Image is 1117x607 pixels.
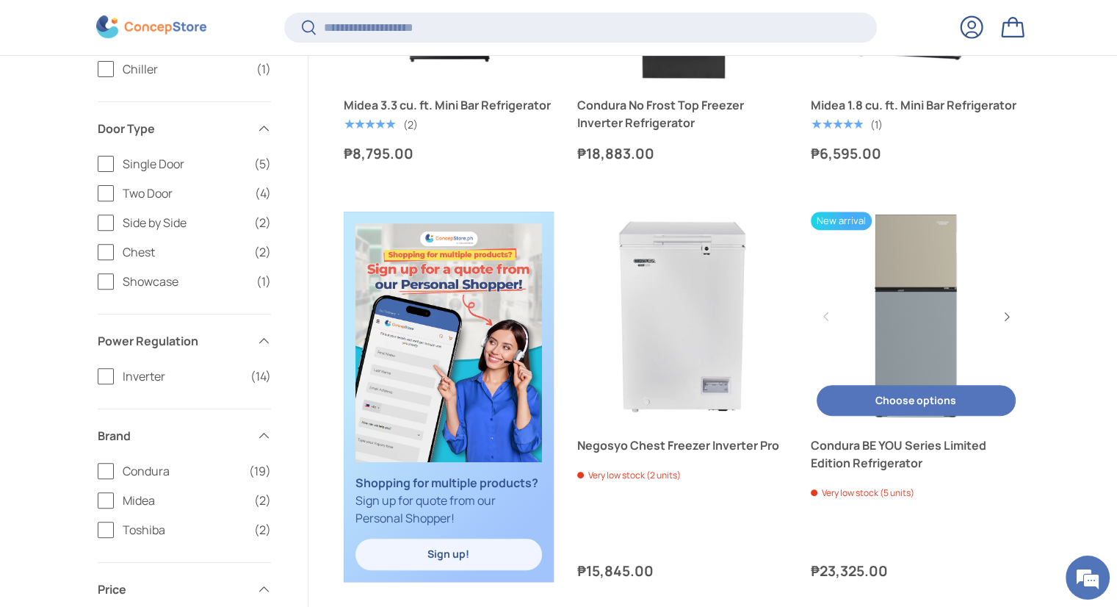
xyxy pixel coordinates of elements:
em: Submit [215,453,267,473]
summary: Brand [98,409,271,462]
a: Midea 3.3 cu. ft. Mini Bar Refrigerator [344,96,554,114]
a: Sign up! [355,539,542,570]
div: Leave a message [76,82,247,101]
a: Condura No Frost Top Freezer Inverter Refrigerator [577,96,787,132]
span: (14) [250,367,271,385]
span: (2) [254,214,271,231]
strong: Shopping for multiple products? [355,475,538,491]
button: Choose options [817,385,1015,417]
textarea: Type your message and click 'Submit' [7,401,280,453]
a: Negosyo Chest Freezer Inverter Pro [577,212,787,422]
span: (2) [254,492,271,509]
a: Condura BE YOU Series Limited Edition Refrigerator [811,437,1021,472]
p: Sign up for quote from our Personal Shopper! [355,474,542,527]
summary: Door Type [98,102,271,155]
a: Negosyo Chest Freezer Inverter Pro [577,437,787,454]
span: Door Type [98,120,247,137]
span: Power Regulation [98,332,247,350]
div: Minimize live chat window [241,7,276,43]
span: Chiller [123,60,247,78]
span: Showcase [123,273,247,290]
span: Side by Side [123,214,245,231]
span: Single Door [123,155,245,173]
span: Midea [123,492,245,509]
span: (19) [249,462,271,480]
span: Inverter [123,367,242,385]
span: Chest [123,243,245,261]
span: (2) [254,521,271,539]
a: Condura BE YOU Series Limited Edition Refrigerator [811,212,1021,422]
img: ConcepStore [96,16,206,39]
a: Midea 1.8 cu. ft. Mini Bar Refrigerator [811,96,1021,114]
span: New arrival [811,212,872,230]
span: Toshiba [123,521,245,539]
span: Condura [123,462,240,480]
span: (1) [256,273,271,290]
span: (1) [256,60,271,78]
span: Brand [98,427,247,445]
span: (5) [254,155,271,173]
span: Price [98,581,247,598]
span: (2) [254,243,271,261]
span: (4) [255,184,271,202]
span: We are offline. Please leave us a message. [31,185,256,334]
span: Two Door [123,184,246,202]
summary: Power Regulation [98,315,271,367]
